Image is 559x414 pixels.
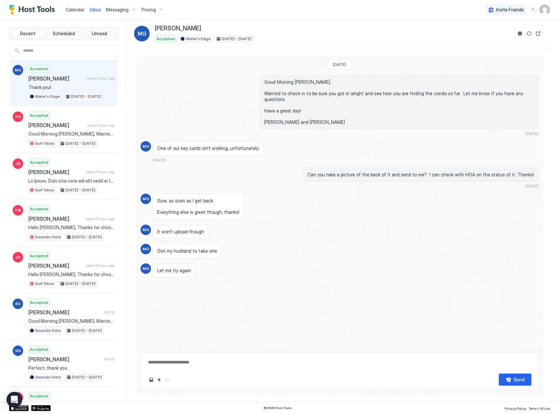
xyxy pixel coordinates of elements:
a: Calendar [66,6,85,13]
span: Seaside Vista [35,234,61,240]
span: [PERSON_NAME] [28,122,85,128]
span: Seaside Vista [35,328,61,333]
span: MG [15,67,21,73]
div: Send [514,376,525,383]
span: about 22 hours ago [86,263,115,268]
span: [DATE] [153,157,166,162]
span: [DATE] [525,184,538,188]
span: [DATE] - [DATE] [71,94,101,99]
span: Surf Vibes [35,281,54,287]
span: MG [143,196,149,202]
span: Accepted [30,300,48,305]
span: Accepted [30,393,48,399]
span: © 2025 Host Tools [264,406,292,410]
span: [PERSON_NAME] [155,25,201,32]
div: User profile [539,5,550,15]
span: Good Morning [PERSON_NAME], Wanted to check in to be sure you got in alright and see how you are ... [28,131,115,137]
span: [DATE] - [DATE] [65,140,95,146]
span: [PERSON_NAME] [28,169,83,175]
span: Accepted [157,36,175,42]
span: Pricing [142,7,156,13]
button: Recent [11,29,45,38]
span: Accepted [30,159,48,165]
a: Inbox [90,6,101,13]
span: MG [138,30,146,37]
span: MG [143,246,149,252]
span: TM [15,207,21,213]
button: Reservation information [516,30,524,37]
span: Let me try again [157,268,191,274]
span: [DATE] [333,62,346,67]
span: [PERSON_NAME] [28,309,102,316]
input: Input Field [20,45,117,56]
div: menu [529,6,537,14]
span: Hello [PERSON_NAME], Thanks for choosing to stay at our place! We are sure you will love it. We w... [28,225,115,230]
span: [DATE] [525,131,538,136]
button: Open reservation [534,30,542,37]
span: Invite Friends [496,7,524,13]
span: It won't upload though [157,229,204,235]
span: [PERSON_NAME] [28,215,83,222]
span: about 3 hours ago [87,123,115,127]
a: Google Play Store [31,405,51,411]
span: NS [15,348,21,354]
span: Accepted [30,253,48,259]
span: Privacy Policy [505,407,526,410]
a: Terms Of Use [529,405,550,411]
span: Surf Vibes [35,187,54,193]
span: Calendar [66,7,85,12]
span: Got my husband to take one [157,248,217,254]
span: Messaging [106,7,129,13]
button: Unread [82,29,116,38]
button: Quick reply [155,376,163,384]
span: [DATE] - [DATE] [72,328,102,333]
span: Seaside Vista [35,374,61,380]
span: Terms Of Use [529,407,550,410]
span: JG [15,161,21,167]
span: Inbox [90,7,101,12]
span: MG [143,227,149,233]
span: Unread [92,31,107,37]
button: Upload image [147,376,155,384]
div: tab-group [9,27,118,40]
div: Open Intercom Messenger [7,392,22,407]
span: [DATE] - [DATE] [72,234,102,240]
a: Privacy Policy [505,405,526,411]
span: MG [143,143,149,149]
span: about 21 hours ago [86,217,115,221]
span: Good Morning [PERSON_NAME], Wanted to check in to be sure you got in alright and see how you are ... [264,79,534,125]
span: [DATE] - [DATE] [222,36,252,42]
span: Lo Ipsum, Dolo sita cons adi elit sedd ei tem. In ut lab etdol ma aliq enima min veni Q nostru ex... [28,178,115,184]
span: about 2 hours ago [87,76,115,81]
span: Sure, as soon as I get back. Everything else is great though, thanks! [157,198,239,215]
span: JH [15,254,20,260]
span: Perfect, thank you. [28,365,115,371]
span: Good Morning [PERSON_NAME], Wanted to check in to be sure you got in alright and see how you are ... [28,318,115,324]
span: Accepted [30,66,48,72]
span: Accepted [30,206,48,212]
a: App Store [9,405,29,411]
span: Hello [PERSON_NAME], Thanks for choosing to stay at our place! We are sure you will love it. We w... [28,272,115,277]
span: Water's Edge [186,36,211,42]
span: One of our key cards isn't working, unfortunately. [157,145,259,151]
button: Scheduled [47,29,81,38]
span: [DATE] - [DATE] [65,281,95,287]
span: [DATE] - [DATE] [72,374,102,380]
span: [PERSON_NAME] [28,356,102,362]
button: Send [499,374,531,386]
span: [DATE] [104,310,115,315]
span: about 21 hours ago [86,170,115,174]
span: Accepted [30,347,48,352]
span: Thank you! [28,84,115,90]
span: MG [143,266,149,272]
span: RC [15,301,21,307]
span: Surf Vibes [35,140,54,146]
span: Accepted [30,112,48,118]
span: Scheduled [53,31,75,37]
span: Recent [20,31,35,37]
a: Host Tools Logo [9,5,58,15]
span: Can you take a picture of the back of it and send to me? I can check with HOA on the status of it... [307,172,534,178]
